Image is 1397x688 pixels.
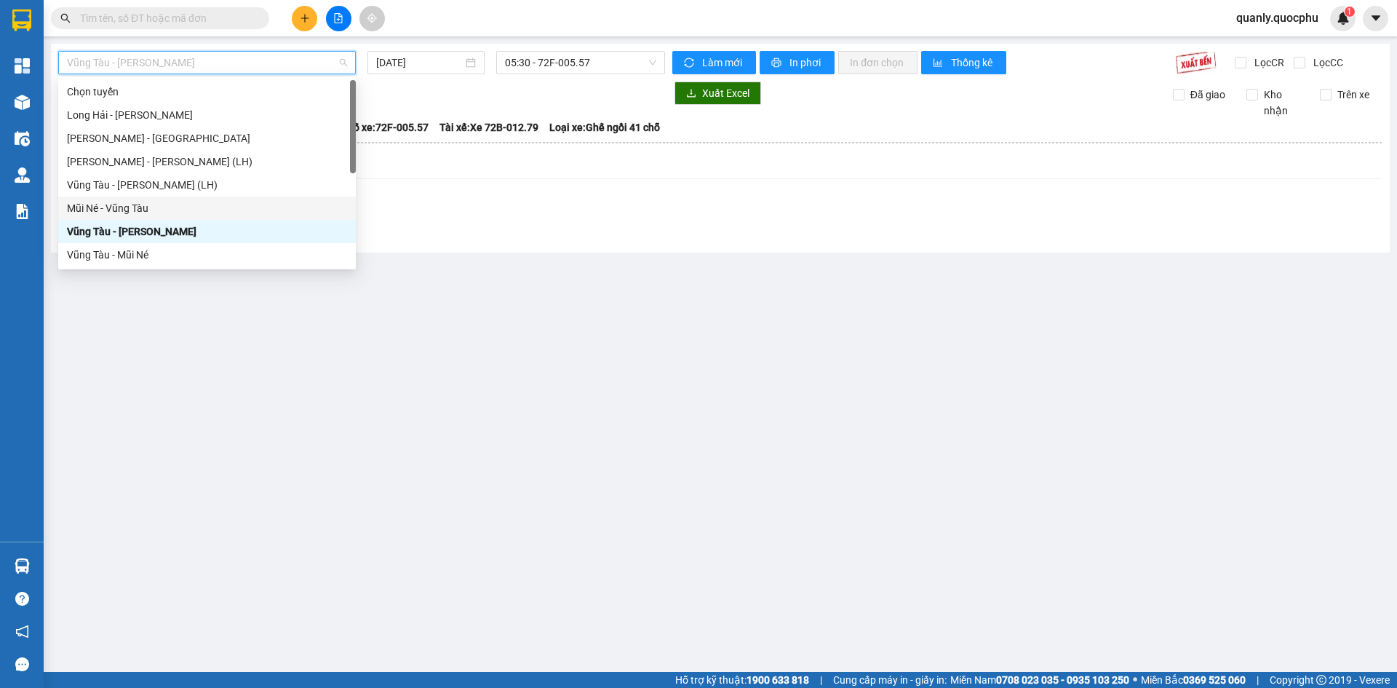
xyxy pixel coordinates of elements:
[58,80,356,103] div: Chọn tuyến
[67,130,347,146] div: [PERSON_NAME] - [GEOGRAPHIC_DATA]
[67,224,347,240] div: Vũng Tàu - [PERSON_NAME]
[1249,55,1286,71] span: Lọc CR
[820,672,822,688] span: |
[684,58,696,69] span: sync
[505,52,656,74] span: 05:30 - 72F-005.57
[58,127,356,150] div: Phan Rí - Long Hải
[15,204,30,219] img: solution-icon
[67,247,347,263] div: Vũng Tàu - Mũi Né
[367,13,377,23] span: aim
[1258,87,1309,119] span: Kho nhận
[833,672,947,688] span: Cung cấp máy in - giấy in:
[58,103,356,127] div: Long Hải - Phan Rí
[674,82,761,105] button: downloadXuất Excel
[326,6,351,31] button: file-add
[58,243,356,266] div: Vũng Tàu - Mũi Né
[15,625,29,638] span: notification
[67,200,347,216] div: Mũi Né - Vũng Tàu
[58,173,356,197] div: Vũng Tàu - Phan Thiết (LH)
[1316,675,1326,685] span: copyright
[15,131,30,146] img: warehouse-icon
[15,558,30,574] img: warehouse-icon
[1345,7,1355,17] sup: 1
[747,674,809,686] strong: 1900 633 818
[933,58,945,69] span: bar-chart
[1308,55,1345,71] span: Lọc CC
[359,6,385,31] button: aim
[951,55,995,71] span: Thống kê
[838,51,918,74] button: In đơn chọn
[60,13,71,23] span: search
[439,119,538,135] span: Tài xế: Xe 72B-012.79
[58,220,356,243] div: Vũng Tàu - Phan Thiết
[950,672,1129,688] span: Miền Nam
[58,197,356,220] div: Mũi Né - Vũng Tàu
[15,167,30,183] img: warehouse-icon
[702,55,744,71] span: Làm mới
[67,52,347,74] span: Vũng Tàu - Phan Thiết
[672,51,756,74] button: syncLàm mới
[15,592,29,606] span: question-circle
[376,55,463,71] input: 12/08/2025
[12,9,31,31] img: logo-vxr
[771,58,784,69] span: printer
[1363,6,1388,31] button: caret-down
[300,13,310,23] span: plus
[15,657,29,671] span: message
[15,58,30,74] img: dashboard-icon
[921,51,1006,74] button: bar-chartThống kê
[1257,672,1259,688] span: |
[58,150,356,173] div: Phan Thiết - Vũng Tàu (LH)
[675,672,809,688] span: Hỗ trợ kỹ thuật:
[15,95,30,110] img: warehouse-icon
[1347,7,1352,17] span: 1
[1225,9,1330,27] span: quanly.quocphu
[67,84,347,100] div: Chọn tuyến
[1369,12,1382,25] span: caret-down
[1141,672,1246,688] span: Miền Bắc
[348,119,429,135] span: Số xe: 72F-005.57
[1133,677,1137,683] span: ⚪️
[1332,87,1375,103] span: Trên xe
[333,13,343,23] span: file-add
[1175,51,1217,74] img: 9k=
[549,119,660,135] span: Loại xe: Ghế ngồi 41 chỗ
[67,107,347,123] div: Long Hải - [PERSON_NAME]
[292,6,317,31] button: plus
[996,674,1129,686] strong: 0708 023 035 - 0935 103 250
[67,154,347,170] div: [PERSON_NAME] - [PERSON_NAME] (LH)
[760,51,835,74] button: printerIn phơi
[1337,12,1350,25] img: icon-new-feature
[1183,674,1246,686] strong: 0369 525 060
[80,10,252,26] input: Tìm tên, số ĐT hoặc mã đơn
[67,177,347,193] div: Vũng Tàu - [PERSON_NAME] (LH)
[789,55,823,71] span: In phơi
[1185,87,1231,103] span: Đã giao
